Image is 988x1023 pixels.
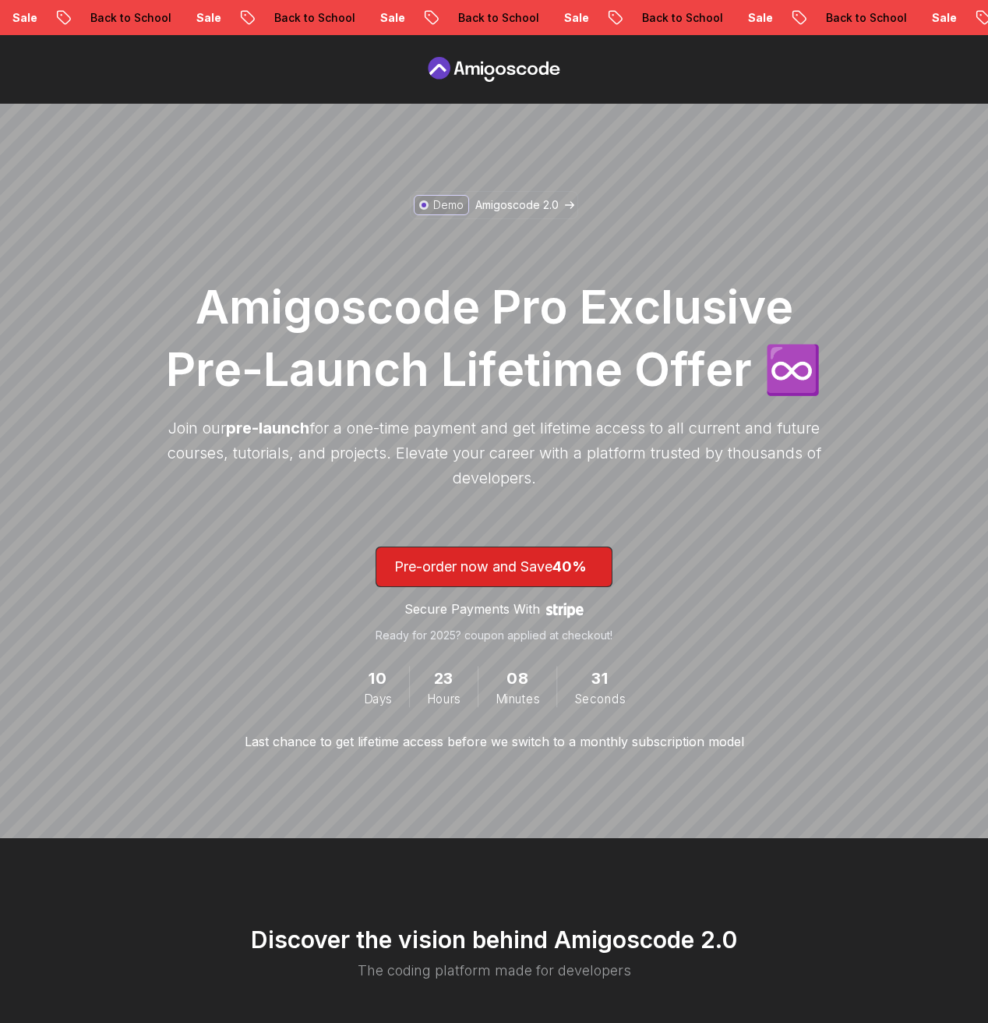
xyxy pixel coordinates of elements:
span: pre-launch [226,419,309,437]
span: Days [363,690,391,707]
p: Pre-order now and Save [394,556,594,578]
a: lifetime-access [376,547,612,643]
p: Back to School [262,10,368,26]
span: Seconds [574,690,625,707]
span: Minutes [496,690,539,707]
p: Back to School [78,10,184,26]
p: Secure Payments With [404,600,540,618]
p: Demo [433,197,464,213]
a: Pre Order page [424,57,564,82]
span: 10 Days [369,667,386,691]
p: Sale [919,10,969,26]
a: DemoAmigoscode 2.0 [410,191,578,219]
p: The coding platform made for developers [270,960,718,982]
span: 31 Seconds [591,667,608,691]
p: Sale [368,10,418,26]
p: Back to School [630,10,736,26]
p: Ready for 2025? coupon applied at checkout! [376,628,612,643]
h2: Discover the vision behind Amigoscode 2.0 [39,926,949,954]
p: Sale [552,10,602,26]
p: Back to School [446,10,552,26]
span: 8 Minutes [506,667,528,691]
span: 23 Hours [433,667,453,691]
h1: Amigoscode Pro Exclusive Pre-Launch Lifetime Offer ♾️ [159,275,829,400]
p: Sale [184,10,234,26]
p: Sale [736,10,785,26]
p: Last chance to get lifetime access before we switch to a monthly subscription model [245,732,744,751]
span: 40% [552,558,587,575]
p: Back to School [813,10,919,26]
p: Join our for a one-time payment and get lifetime access to all current and future courses, tutori... [159,416,829,490]
span: Hours [427,690,460,707]
p: Amigoscode 2.0 [475,197,559,213]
